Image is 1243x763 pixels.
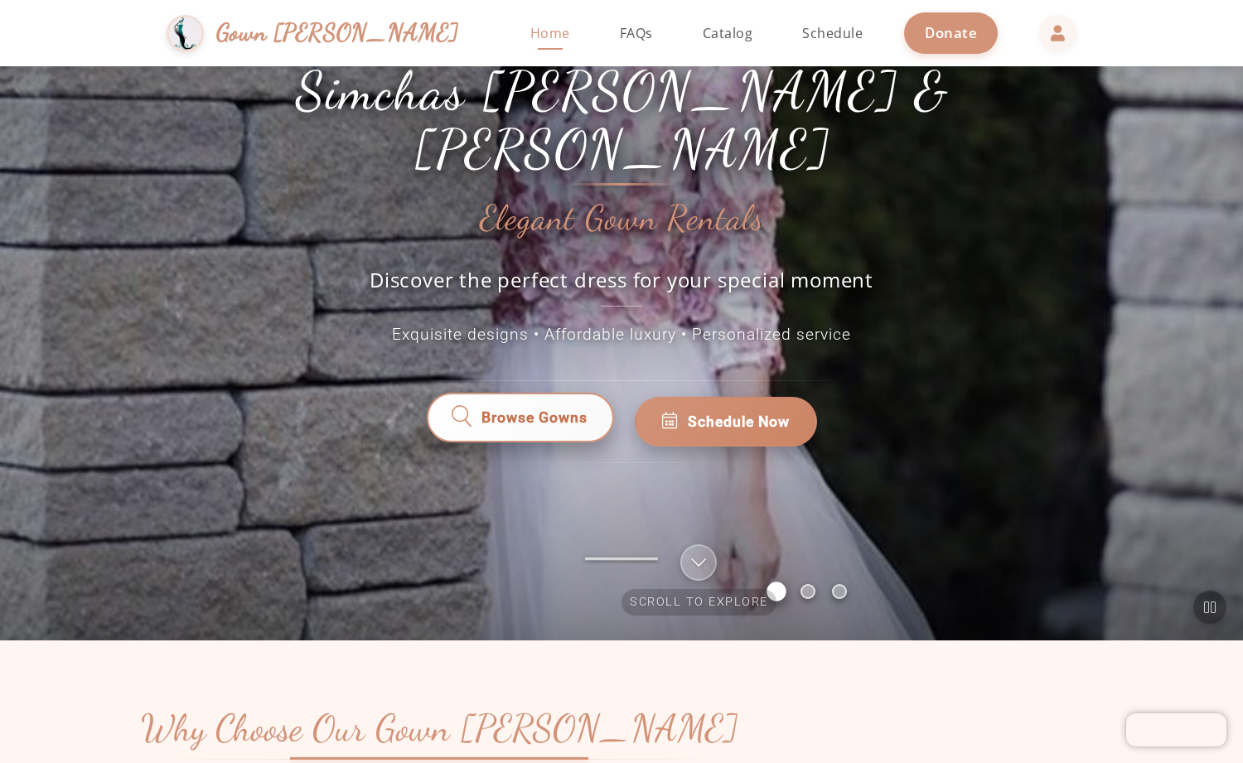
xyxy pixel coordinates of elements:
iframe: Chatra live chat [1126,713,1226,746]
span: Gown [PERSON_NAME] [216,15,459,51]
h1: Simchas [PERSON_NAME] & [PERSON_NAME] [249,62,994,179]
span: Donate [925,23,977,42]
span: Scroll to explore [621,589,776,616]
span: Schedule Now [688,408,790,430]
span: Home [530,24,570,42]
span: FAQs [620,24,653,42]
p: Discover the perfect dress for your special moment [352,266,891,307]
span: Browse Gowns [480,410,589,432]
img: Gown Gmach Logo [167,15,204,52]
span: Catalog [703,24,753,42]
h2: Elegant Gown Rentals [480,200,764,238]
h2: Why Choose Our Gown [PERSON_NAME] [141,707,738,751]
a: Gown [PERSON_NAME] [167,11,476,56]
a: Donate [904,12,998,53]
span: Schedule [802,24,863,42]
p: Exquisite designs • Affordable luxury • Personalized service [249,323,994,347]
